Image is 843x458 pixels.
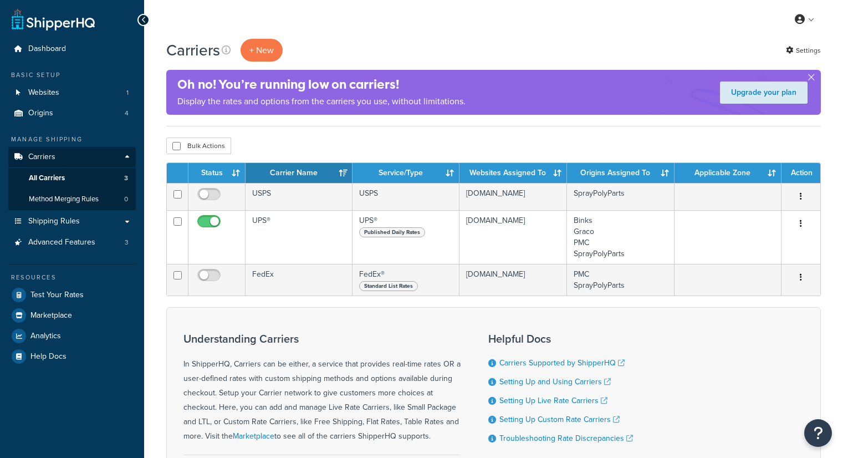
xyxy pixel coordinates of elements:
span: All Carriers [29,174,65,183]
span: 4 [125,109,129,118]
a: Setting Up Live Rate Carriers [499,395,607,406]
span: Standard List Rates [359,281,418,291]
h3: Understanding Carriers [183,333,461,345]
span: Dashboard [28,44,66,54]
a: Origins 4 [8,103,136,124]
h3: Helpful Docs [488,333,633,345]
li: Method Merging Rules [8,189,136,210]
a: Settings [786,43,821,58]
span: Carriers [28,152,55,162]
span: Marketplace [30,311,72,320]
span: Websites [28,88,59,98]
a: Carriers Supported by ShipperHQ [499,357,625,369]
h1: Carriers [166,39,220,61]
a: Carriers [8,147,136,167]
a: Setting Up Custom Rate Carriers [499,414,620,425]
th: Carrier Name: activate to sort column ascending [246,163,352,183]
a: Setting Up and Using Carriers [499,376,611,388]
span: 1 [126,88,129,98]
div: Basic Setup [8,70,136,80]
th: Status: activate to sort column ascending [188,163,246,183]
a: ShipperHQ Home [12,8,95,30]
td: [DOMAIN_NAME] [459,264,567,296]
span: Analytics [30,332,61,341]
span: 0 [124,195,128,204]
span: Origins [28,109,53,118]
span: 3 [124,174,128,183]
th: Applicable Zone: activate to sort column ascending [675,163,781,183]
div: In ShipperHQ, Carriers can be either, a service that provides real-time rates OR a user-defined r... [183,333,461,444]
span: Help Docs [30,352,67,362]
a: Test Your Rates [8,285,136,305]
span: Test Your Rates [30,291,84,300]
a: All Carriers 3 [8,168,136,189]
td: [DOMAIN_NAME] [459,183,567,210]
th: Websites Assigned To: activate to sort column ascending [459,163,567,183]
td: PMC SprayPolyParts [567,264,675,296]
div: Resources [8,273,136,282]
a: Upgrade your plan [720,82,808,104]
button: Open Resource Center [804,419,832,447]
p: Display the rates and options from the carriers you use, without limitations. [177,94,466,109]
th: Origins Assigned To: activate to sort column ascending [567,163,675,183]
a: Websites 1 [8,83,136,103]
span: Advanced Features [28,238,95,247]
td: [DOMAIN_NAME] [459,210,567,264]
h4: Oh no! You’re running low on carriers! [177,75,466,94]
span: Shipping Rules [28,217,80,226]
li: Websites [8,83,136,103]
a: Help Docs [8,347,136,367]
li: Advanced Features [8,232,136,253]
a: Troubleshooting Rate Discrepancies [499,432,633,444]
td: Binks Graco PMC SprayPolyParts [567,210,675,264]
td: USPS [352,183,459,210]
span: Published Daily Rates [359,227,425,237]
li: Carriers [8,147,136,210]
span: 3 [125,238,129,247]
a: Method Merging Rules 0 [8,189,136,210]
td: FedEx® [352,264,459,296]
li: All Carriers [8,168,136,189]
td: USPS [246,183,352,210]
a: Marketplace [233,430,274,442]
a: Marketplace [8,306,136,325]
a: Dashboard [8,39,136,59]
th: Service/Type: activate to sort column ascending [352,163,459,183]
a: Analytics [8,326,136,346]
a: Advanced Features 3 [8,232,136,253]
li: Origins [8,103,136,124]
button: Bulk Actions [166,138,231,154]
td: FedEx [246,264,352,296]
button: + New [241,39,283,62]
td: UPS® [246,210,352,264]
span: Method Merging Rules [29,195,99,204]
a: Shipping Rules [8,211,136,232]
div: Manage Shipping [8,135,136,144]
th: Action [781,163,820,183]
td: SprayPolyParts [567,183,675,210]
td: UPS® [352,210,459,264]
